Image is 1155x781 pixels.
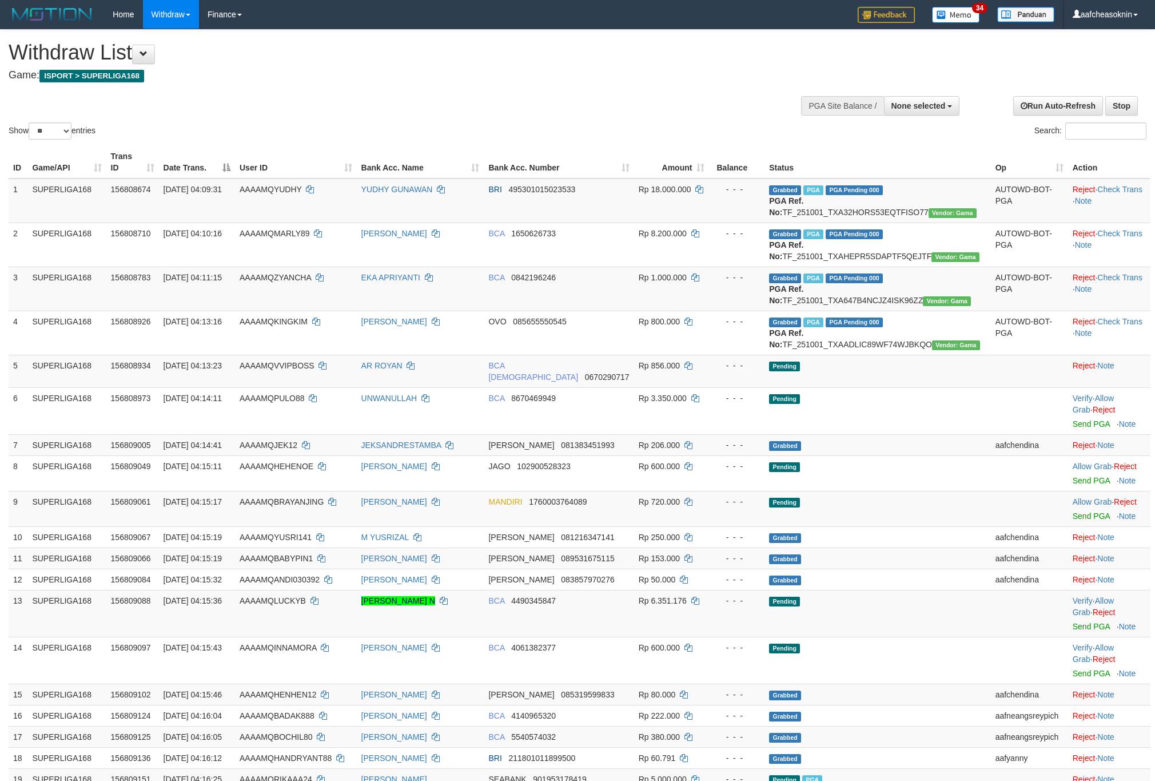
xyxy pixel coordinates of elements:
[764,311,990,355] td: TF_251001_TXAADLIC89WF74WJBKQO
[111,575,151,584] span: 156809084
[1065,122,1146,140] input: Search:
[111,317,151,326] span: 156808926
[1073,622,1110,631] a: Send PGA
[1073,497,1112,506] a: Allow Grab
[826,229,883,239] span: PGA Pending
[769,240,803,261] b: PGA Ref. No:
[361,394,417,403] a: UNWANULLAH
[488,554,554,563] span: [PERSON_NAME]
[240,643,317,652] span: AAAAMQINNAMORA
[488,361,578,382] span: BCA [DEMOGRAPHIC_DATA]
[164,554,222,563] span: [DATE] 04:15:19
[1073,229,1096,238] a: Reject
[164,533,222,542] span: [DATE] 04:15:19
[1073,732,1096,742] a: Reject
[511,596,556,605] span: Copy 4490345847 to clipboard
[769,554,801,564] span: Grabbed
[357,146,484,179] th: Bank Acc. Name: activate to sort column ascending
[240,273,311,282] span: AAAAMQZYANCHA
[361,229,427,238] a: [PERSON_NAME]
[361,732,427,742] a: [PERSON_NAME]
[9,146,27,179] th: ID
[991,526,1068,548] td: aafchendina
[972,3,987,13] span: 34
[513,317,566,326] span: Copy 085655550545 to clipboard
[235,146,357,179] th: User ID: activate to sort column ascending
[803,185,823,195] span: Marked by aafandaneth
[991,146,1068,179] th: Op: activate to sort column ascending
[9,684,27,705] td: 15
[27,569,106,590] td: SUPERLIGA168
[361,711,427,720] a: [PERSON_NAME]
[509,185,576,194] span: Copy 495301015023533 to clipboard
[826,273,883,283] span: PGA Pending
[164,497,222,506] span: [DATE] 04:15:17
[9,434,27,455] td: 7
[639,273,687,282] span: Rp 1.000.000
[240,575,320,584] span: AAAAMQANDI030392
[1105,96,1138,116] a: Stop
[1097,690,1114,699] a: Note
[1073,575,1096,584] a: Reject
[997,7,1054,22] img: panduan.png
[639,554,680,563] span: Rp 153.000
[111,643,151,652] span: 156809097
[764,223,990,267] td: TF_251001_TXAHEPR5SDAPTF5QEJTF
[9,122,95,140] label: Show entries
[488,229,504,238] span: BCA
[714,689,760,700] div: - - -
[29,122,71,140] select: Showentries
[991,569,1068,590] td: aafchendina
[1068,684,1150,705] td: ·
[240,596,306,605] span: AAAAMQLUCKYB
[9,70,759,81] h4: Game:
[639,317,680,326] span: Rp 800.000
[714,461,760,472] div: - - -
[164,273,222,282] span: [DATE] 04:11:15
[240,317,308,326] span: AAAAMQKINGKIM
[769,597,800,606] span: Pending
[1097,732,1114,742] a: Note
[991,434,1068,455] td: aafchendina
[769,273,801,283] span: Grabbed
[9,548,27,569] td: 11
[1073,462,1112,471] a: Allow Grab
[1073,419,1110,429] a: Send PGA
[769,362,800,371] span: Pending
[27,548,106,569] td: SUPERLIGA168
[1068,526,1150,548] td: ·
[9,455,27,491] td: 8
[1073,690,1096,699] a: Reject
[1119,669,1136,678] a: Note
[164,575,222,584] span: [DATE] 04:15:32
[1068,590,1150,637] td: · ·
[27,434,106,455] td: SUPERLIGA168
[1097,441,1114,450] a: Note
[1097,575,1114,584] a: Note
[826,185,883,195] span: PGA Pending
[511,394,556,403] span: Copy 8670469949 to clipboard
[1068,223,1150,267] td: · ·
[639,533,680,542] span: Rp 250.000
[1068,637,1150,684] td: · ·
[240,229,310,238] span: AAAAMQMARLY89
[709,146,764,179] th: Balance
[111,361,151,370] span: 156808934
[1119,622,1136,631] a: Note
[769,533,801,543] span: Grabbed
[1073,643,1093,652] a: Verify
[9,590,27,637] td: 13
[991,684,1068,705] td: aafchendina
[27,223,106,267] td: SUPERLIGA168
[488,497,522,506] span: MANDIRI
[1093,608,1116,617] a: Reject
[1068,179,1150,223] td: · ·
[1073,394,1114,414] a: Allow Grab
[1068,455,1150,491] td: ·
[1097,317,1142,326] a: Check Trans
[164,462,222,471] span: [DATE] 04:15:11
[769,644,800,653] span: Pending
[9,311,27,355] td: 4
[561,533,614,542] span: Copy 081216347141 to clipboard
[1075,240,1092,249] a: Note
